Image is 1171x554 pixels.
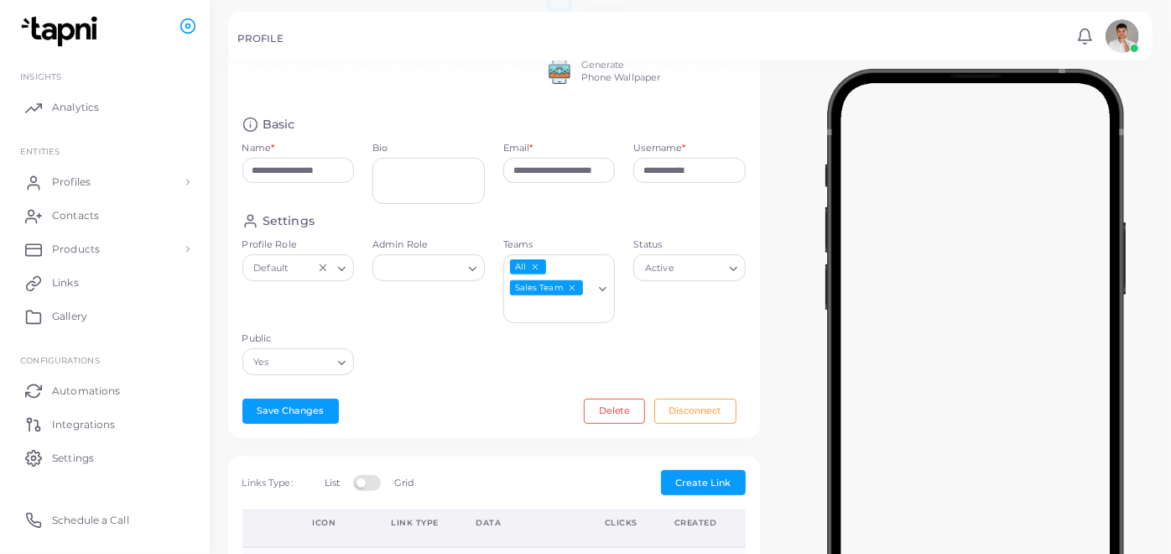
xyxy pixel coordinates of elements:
[15,16,108,47] img: logo
[237,33,284,44] h5: PROFILE
[242,238,355,252] label: Profile Role
[547,59,572,84] img: 522fc3d1c3555ff804a1a379a540d0107ed87845162a92721bf5e2ebbcc3ae6c.png
[242,510,294,547] th: Action
[52,309,87,324] span: Gallery
[380,259,462,277] input: Search for option
[392,517,440,529] div: Link Type
[13,165,197,199] a: Profiles
[52,242,100,257] span: Products
[252,259,290,277] span: Default
[581,59,661,86] div: Generate Phone Wallpaper
[263,213,315,229] h4: Settings
[242,348,355,375] div: Search for option
[252,354,272,372] span: Yes
[661,470,746,495] button: Create Link
[13,266,197,300] a: Links
[674,517,717,529] div: Created
[20,71,61,81] span: INSIGHTS
[325,477,340,490] label: List
[317,261,329,274] button: Clear Selected
[506,301,593,319] input: Search for option
[643,259,676,277] span: Active
[242,332,355,346] label: Public
[654,399,736,424] button: Disconnect
[584,399,645,424] button: Delete
[263,117,295,133] h4: Basic
[52,384,120,399] span: Automations
[13,374,197,407] a: Automations
[503,254,616,323] div: Search for option
[242,142,275,155] label: Name
[52,417,115,432] span: Integrations
[292,259,313,277] input: Search for option
[13,407,197,441] a: Integrations
[503,142,533,155] label: Email
[510,280,583,295] span: Sales Team
[20,146,60,156] span: ENTITIES
[476,517,568,529] div: Data
[52,451,94,466] span: Settings
[13,233,197,266] a: Products
[242,477,293,489] span: Links Type:
[633,238,746,252] label: Status
[13,441,197,474] a: Settings
[633,142,685,155] label: Username
[605,517,638,529] div: Clicks
[52,100,99,115] span: Analytics
[52,175,91,190] span: Profiles
[1101,19,1143,53] a: avatar
[372,142,485,155] label: Bio
[679,259,723,277] input: Search for option
[13,91,197,124] a: Analytics
[394,477,414,490] label: Grid
[13,199,197,233] a: Contacts
[13,300,197,333] a: Gallery
[13,503,197,536] a: Schedule a Call
[20,355,100,365] span: Configurations
[242,399,339,424] button: Save Changes
[242,254,355,281] div: Search for option
[510,259,546,274] span: All
[372,238,485,252] label: Admin Role
[566,282,578,294] button: Deselect Sales Team
[633,254,746,281] div: Search for option
[503,238,616,252] label: Teams
[52,275,79,290] span: Links
[372,254,485,281] div: Search for option
[1106,19,1139,53] img: avatar
[273,353,331,372] input: Search for option
[313,517,355,529] div: Icon
[529,261,541,273] button: Deselect All
[52,513,129,528] span: Schedule a Call
[52,208,99,223] span: Contacts
[676,477,731,489] span: Create Link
